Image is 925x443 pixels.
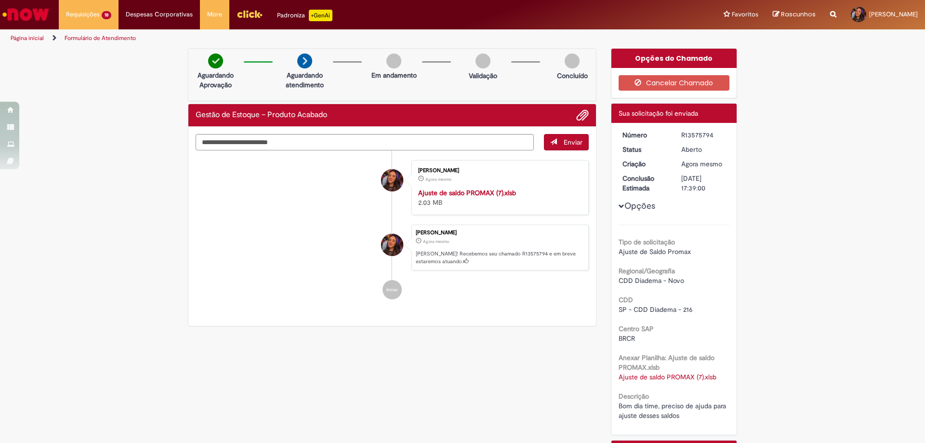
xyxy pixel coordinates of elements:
[619,238,675,246] b: Tipo de solicitação
[576,109,589,121] button: Adicionar anexos
[681,160,722,168] time: 29/09/2025 10:38:56
[619,276,684,285] span: CDD Diadema - Novo
[416,230,583,236] div: [PERSON_NAME]
[418,188,579,207] div: 2.03 MB
[281,70,328,90] p: Aguardando atendimento
[196,150,589,309] ul: Histórico de tíquete
[619,305,693,314] span: SP - CDD Diadema - 216
[66,10,100,19] span: Requisições
[615,174,674,193] dt: Conclusão Estimada
[196,111,327,120] h2: Gestão de Estoque – Produto Acabado Histórico de tíquete
[619,267,675,275] b: Regional/Geografia
[619,295,633,304] b: CDD
[615,130,674,140] dt: Número
[619,324,654,333] b: Centro SAP
[565,54,580,68] img: img-circle-grey.png
[425,176,451,182] time: 29/09/2025 10:38:28
[418,188,516,197] a: Ajuste de saldo PROMAX (7).xlsb
[192,70,239,90] p: Aguardando Aprovação
[619,75,730,91] button: Cancelar Chamado
[869,10,918,18] span: [PERSON_NAME]
[619,247,691,256] span: Ajuste de Saldo Promax
[1,5,51,24] img: ServiceNow
[564,138,582,147] span: Enviar
[615,159,674,169] dt: Criação
[681,160,722,168] span: Agora mesmo
[102,11,111,19] span: 18
[297,54,312,68] img: arrow-next.png
[7,29,609,47] ul: Trilhas de página
[681,145,726,154] div: Aberto
[544,134,589,150] button: Enviar
[619,373,716,381] a: Download de Ajuste de saldo PROMAX (7).xlsb
[237,7,263,21] img: click_logo_yellow_360x200.png
[371,70,417,80] p: Em andamento
[469,71,497,81] p: Validação
[418,168,579,174] div: [PERSON_NAME]
[476,54,490,68] img: img-circle-grey.png
[619,334,635,343] span: BRCR
[309,10,332,21] p: +GenAi
[681,174,726,193] div: [DATE] 17:39:00
[416,250,583,265] p: [PERSON_NAME]! Recebemos seu chamado R13575794 e em breve estaremos atuando.
[11,34,44,42] a: Página inicial
[277,10,332,21] div: Padroniza
[386,54,401,68] img: img-circle-grey.png
[381,234,403,256] div: Leticia Machado Lima
[619,353,714,372] b: Anexar Planilha: Ajuste de saldo PROMAX.xlsb
[557,71,588,81] p: Concluído
[423,239,449,244] span: Agora mesmo
[615,145,674,154] dt: Status
[425,176,451,182] span: Agora mesmo
[208,54,223,68] img: check-circle-green.png
[781,10,816,19] span: Rascunhos
[611,49,737,68] div: Opções do Chamado
[619,402,728,420] span: Bom dia time, preciso de ajuda para ajuste desses saldos
[381,169,403,191] div: Leticia Machado Lima
[773,10,816,19] a: Rascunhos
[619,392,649,401] b: Descrição
[681,130,726,140] div: R13575794
[207,10,222,19] span: More
[65,34,136,42] a: Formulário de Atendimento
[681,159,726,169] div: 29/09/2025 10:38:56
[423,239,449,244] time: 29/09/2025 10:38:56
[196,225,589,271] li: Leticia Machado Lima
[732,10,758,19] span: Favoritos
[619,109,698,118] span: Sua solicitação foi enviada
[126,10,193,19] span: Despesas Corporativas
[196,134,534,150] textarea: Digite sua mensagem aqui...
